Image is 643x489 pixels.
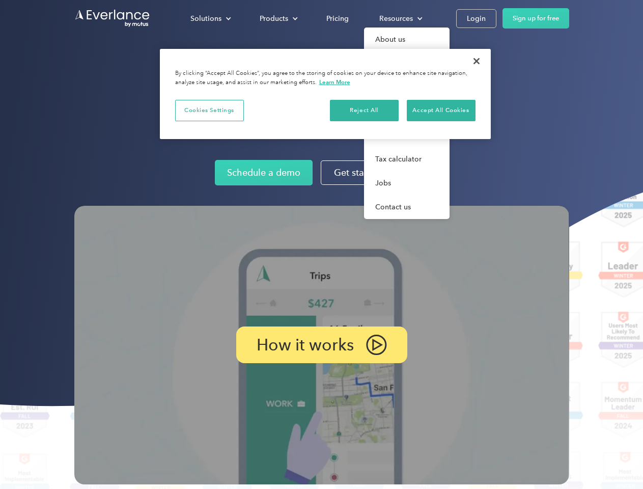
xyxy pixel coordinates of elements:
div: Login [467,12,486,25]
div: Resources [369,10,431,28]
div: Resources [379,12,413,25]
a: Pricing [316,10,359,28]
a: Contact us [364,195,450,219]
button: Accept All Cookies [407,100,476,121]
a: Login [456,9,496,28]
div: Solutions [180,10,239,28]
p: How it works [257,339,354,351]
button: Close [465,50,488,72]
input: Submit [75,61,126,82]
button: Cookies Settings [175,100,244,121]
button: Reject All [330,100,399,121]
a: Schedule a demo [215,160,313,185]
div: Products [249,10,306,28]
a: Go to homepage [74,9,151,28]
div: Products [260,12,288,25]
a: Tax calculator [364,147,450,171]
div: Privacy [160,49,491,139]
a: Get started for free [321,160,428,185]
nav: Resources [364,28,450,219]
div: Pricing [326,12,349,25]
div: By clicking “Accept All Cookies”, you agree to the storing of cookies on your device to enhance s... [175,69,476,87]
div: Cookie banner [160,49,491,139]
a: Jobs [364,171,450,195]
a: Sign up for free [502,8,569,29]
div: Solutions [190,12,221,25]
a: More information about your privacy, opens in a new tab [319,78,350,86]
a: About us [364,28,450,51]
